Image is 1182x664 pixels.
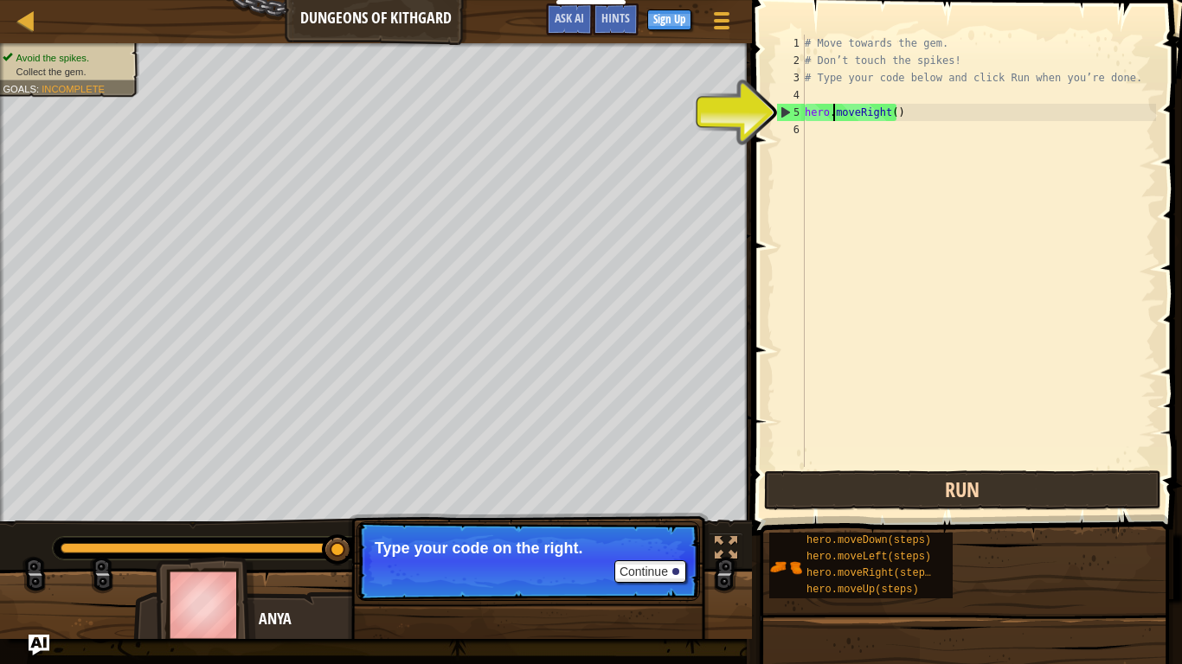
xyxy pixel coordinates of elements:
[16,52,89,63] span: Avoid the spikes.
[700,3,743,44] button: Show game menu
[806,551,931,563] span: hero.moveLeft(steps)
[29,635,49,655] button: Ask AI
[42,83,105,94] span: Incomplete
[764,470,1161,510] button: Run
[769,551,802,584] img: portrait.png
[806,534,931,546] span: hero.moveDown(steps)
[3,51,129,65] li: Avoid the spikes.
[776,35,805,52] div: 1
[156,557,256,653] img: thang_avatar_frame.png
[601,10,630,26] span: Hints
[16,66,87,77] span: Collect the gem.
[3,65,129,79] li: Collect the gem.
[776,121,805,138] div: 6
[555,10,584,26] span: Ask AI
[776,69,805,86] div: 3
[259,608,601,630] div: Anya
[36,83,42,94] span: :
[709,533,743,568] button: Toggle fullscreen
[3,83,36,94] span: Goals
[806,584,919,596] span: hero.moveUp(steps)
[375,539,682,557] p: Type your code on the right.
[806,567,937,579] span: hero.moveRight(steps)
[777,104,805,121] div: 5
[614,560,686,583] button: Continue
[776,86,805,104] div: 4
[776,52,805,69] div: 2
[647,10,691,30] button: Sign Up
[546,3,593,35] button: Ask AI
